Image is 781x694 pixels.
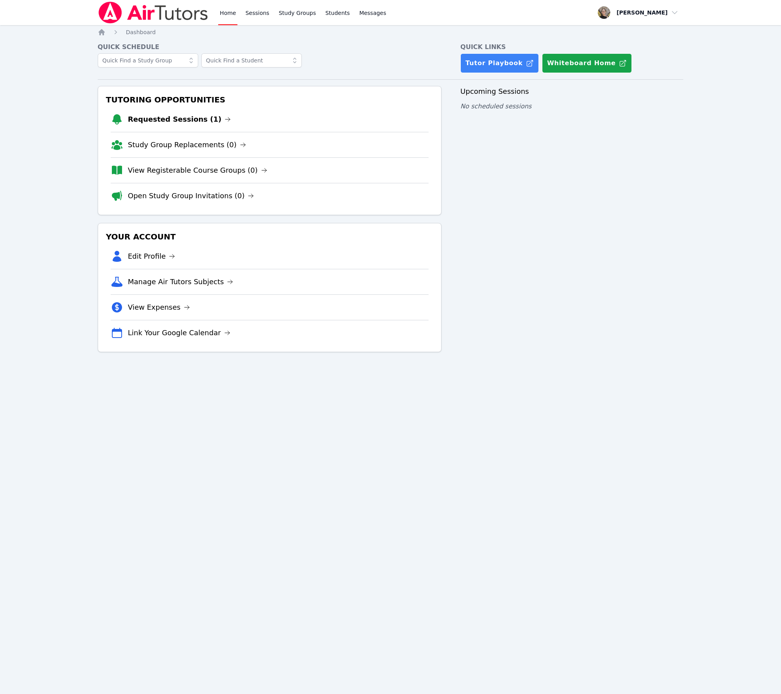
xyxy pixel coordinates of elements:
[128,276,234,287] a: Manage Air Tutors Subjects
[460,42,683,52] h4: Quick Links
[542,53,632,73] button: Whiteboard Home
[128,165,267,176] a: View Registerable Course Groups (0)
[460,86,683,97] h3: Upcoming Sessions
[201,53,302,68] input: Quick Find a Student
[128,302,190,313] a: View Expenses
[128,190,254,201] a: Open Study Group Invitations (0)
[104,93,435,107] h3: Tutoring Opportunities
[126,28,156,36] a: Dashboard
[460,102,531,110] span: No scheduled sessions
[128,251,175,262] a: Edit Profile
[128,327,230,338] a: Link Your Google Calendar
[98,2,209,24] img: Air Tutors
[128,114,231,125] a: Requested Sessions (1)
[359,9,386,17] span: Messages
[98,53,198,68] input: Quick Find a Study Group
[98,42,442,52] h4: Quick Schedule
[126,29,156,35] span: Dashboard
[460,53,539,73] a: Tutor Playbook
[104,230,435,244] h3: Your Account
[128,139,246,150] a: Study Group Replacements (0)
[98,28,684,36] nav: Breadcrumb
